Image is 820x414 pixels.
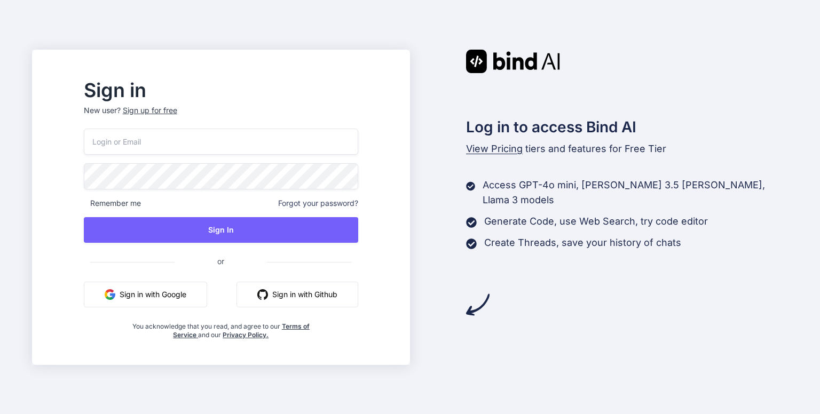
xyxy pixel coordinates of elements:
button: Sign in with Google [84,282,207,307]
img: Bind AI logo [466,50,560,73]
a: Terms of Service [173,322,310,339]
h2: Log in to access Bind AI [466,116,789,138]
div: Sign up for free [123,105,177,116]
a: Privacy Policy. [223,331,269,339]
p: Create Threads, save your history of chats [484,235,681,250]
h2: Sign in [84,82,358,99]
img: arrow [466,293,490,316]
span: View Pricing [466,143,523,154]
p: New user? [84,105,358,129]
p: tiers and features for Free Tier [466,141,789,156]
span: Forgot your password? [278,198,358,209]
span: or [175,248,267,274]
p: Generate Code, use Web Search, try code editor [484,214,708,229]
span: Remember me [84,198,141,209]
input: Login or Email [84,129,358,155]
div: You acknowledge that you read, and agree to our and our [129,316,312,339]
img: google [105,289,115,300]
button: Sign in with Github [236,282,358,307]
p: Access GPT-4o mini, [PERSON_NAME] 3.5 [PERSON_NAME], Llama 3 models [483,178,788,208]
img: github [257,289,268,300]
button: Sign In [84,217,358,243]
